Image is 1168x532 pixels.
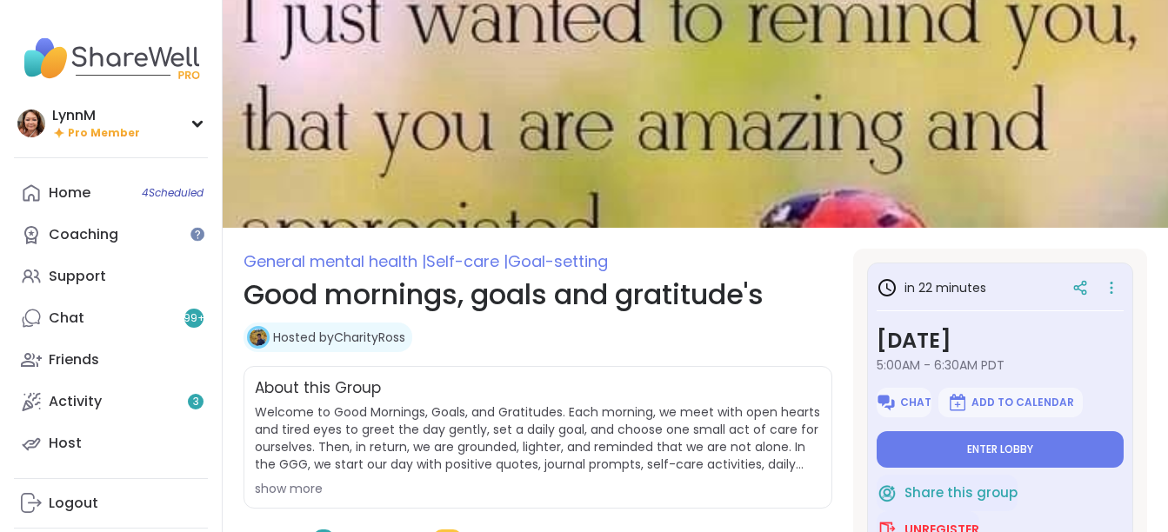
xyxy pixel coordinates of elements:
[49,494,98,513] div: Logout
[14,422,208,464] a: Host
[14,28,208,89] img: ShareWell Nav Logo
[49,392,102,411] div: Activity
[193,395,199,409] span: 3
[947,392,968,413] img: ShareWell Logomark
[508,250,608,272] span: Goal-setting
[971,396,1074,409] span: Add to Calendar
[68,126,140,141] span: Pro Member
[877,431,1124,468] button: Enter lobby
[49,183,90,203] div: Home
[255,377,381,400] h2: About this Group
[426,250,508,272] span: Self-care |
[273,329,405,346] a: Hosted byCharityRoss
[49,225,118,244] div: Coaching
[255,403,821,473] span: Welcome to Good Mornings, Goals, and Gratitudes. Each morning, we meet with open hearts and tired...
[255,480,821,497] div: show more
[877,482,898,503] img: ShareWell Logomark
[49,350,99,369] div: Friends
[877,277,986,298] h3: in 22 minutes
[876,392,897,413] img: ShareWell Logomark
[877,388,931,417] button: Chat
[14,482,208,524] a: Logout
[14,339,208,381] a: Friends
[877,356,1124,374] span: 5:00AM - 6:30AM PDT
[142,186,204,200] span: 4 Scheduled
[17,110,45,137] img: LynnM
[14,297,208,339] a: Chat99+
[14,381,208,422] a: Activity3
[49,267,106,286] div: Support
[244,274,832,316] h1: Good mornings, goals and gratitude's
[14,256,208,297] a: Support
[190,227,204,241] iframe: Spotlight
[250,329,267,346] img: CharityRoss
[900,396,931,409] span: Chat
[877,475,1018,511] button: Share this group
[938,388,1083,417] button: Add to Calendar
[244,250,426,272] span: General mental health |
[49,434,82,453] div: Host
[967,442,1033,456] span: Enter lobby
[52,106,140,125] div: LynnM
[184,311,205,326] span: 99 +
[49,309,84,328] div: Chat
[14,214,208,256] a: Coaching
[14,172,208,214] a: Home4Scheduled
[877,325,1124,356] h3: [DATE]
[904,483,1018,503] span: Share this group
